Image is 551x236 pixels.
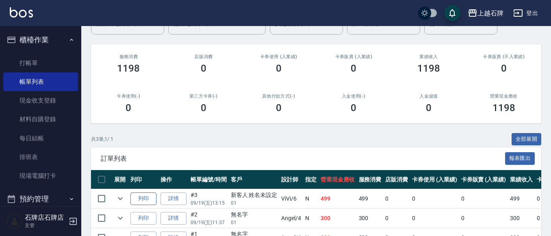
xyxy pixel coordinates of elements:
button: 全部展開 [512,133,542,146]
img: Person [7,213,23,229]
h2: 入金使用(-) [326,94,382,99]
a: 現場電腦打卡 [3,166,78,185]
div: 上越石牌 [477,8,503,18]
h2: 卡券使用(-) [101,94,156,99]
a: 詳情 [161,212,187,225]
th: 展開 [112,170,128,189]
td: N [303,209,319,228]
button: 列印 [130,192,156,205]
td: 499 [319,189,357,208]
h3: 0 [426,102,432,114]
h3: 0 [201,102,206,114]
h3: 0 [276,102,282,114]
h3: 服務消費 [101,54,156,59]
p: 01 [231,199,278,207]
div: 新客人 姓名未設定 [231,191,278,199]
h3: 0 [501,63,507,74]
h3: 1198 [417,63,440,74]
button: 預約管理 [3,188,78,210]
h3: 0 [351,63,356,74]
a: 帳單列表 [3,72,78,91]
td: 0 [459,189,508,208]
h2: 卡券販賣 (入業績) [326,54,382,59]
th: 卡券販賣 (入業績) [459,170,508,189]
a: 材料自購登錄 [3,110,78,129]
h2: 卡券使用 (入業績) [251,54,306,59]
h2: 第三方卡券(-) [176,94,232,99]
img: Logo [10,7,33,17]
td: ViVi /6 [279,189,303,208]
h3: 1198 [117,63,140,74]
th: 設計師 [279,170,303,189]
p: 共 3 筆, 1 / 1 [91,135,113,143]
button: save [444,5,460,21]
th: 指定 [303,170,319,189]
button: 上越石牌 [464,5,507,22]
th: 客戶 [229,170,280,189]
h3: 0 [201,63,206,74]
a: 打帳單 [3,54,78,72]
button: expand row [114,212,126,224]
p: 01 [231,219,278,226]
p: 主管 [25,222,66,229]
th: 列印 [128,170,158,189]
th: 營業現金應收 [319,170,357,189]
span: 訂單列表 [101,155,505,163]
th: 操作 [158,170,189,189]
td: #2 [189,209,229,228]
td: 0 [383,189,410,208]
a: 排班表 [3,148,78,166]
h2: 卡券販賣 (不入業績) [476,54,531,59]
td: 300 [319,209,357,228]
td: 499 [508,189,535,208]
button: expand row [114,192,126,205]
div: 無名字 [231,210,278,219]
h2: 業績收入 [401,54,457,59]
a: 現金收支登錄 [3,91,78,110]
a: 詳情 [161,192,187,205]
h5: 石牌店石牌店 [25,214,66,222]
td: 0 [459,209,508,228]
button: 列印 [130,212,156,225]
h3: 0 [126,102,131,114]
th: 卡券使用 (入業績) [410,170,459,189]
button: 登出 [510,6,541,21]
h3: 0 [276,63,282,74]
th: 帳單編號/時間 [189,170,229,189]
td: 0 [383,209,410,228]
h2: 入金儲值 [401,94,457,99]
h3: 1198 [492,102,515,114]
button: 櫃檯作業 [3,29,78,50]
td: 300 [508,209,535,228]
a: 報表匯出 [505,154,535,162]
th: 業績收入 [508,170,535,189]
h2: 營業現金應收 [476,94,531,99]
p: 09/19 (五) 11:37 [191,219,227,226]
td: 0 [410,189,459,208]
td: Angel /4 [279,209,303,228]
h3: 0 [351,102,356,114]
td: 499 [357,189,384,208]
h2: 其他付款方式(-) [251,94,306,99]
a: 每日結帳 [3,129,78,148]
td: #3 [189,189,229,208]
td: 0 [410,209,459,228]
th: 店販消費 [383,170,410,189]
td: 300 [357,209,384,228]
button: 報表匯出 [505,152,535,165]
td: N [303,189,319,208]
p: 09/19 (五) 13:15 [191,199,227,207]
th: 服務消費 [357,170,384,189]
h2: 店販消費 [176,54,232,59]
